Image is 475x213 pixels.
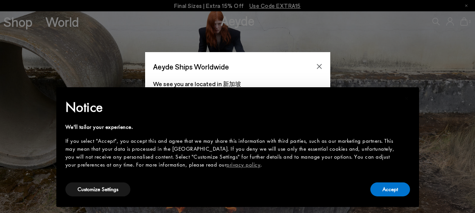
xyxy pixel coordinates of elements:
button: Close [314,61,325,72]
span: Aeyde Ships Worldwide [153,60,229,73]
span: × [404,93,409,104]
h2: Notice [65,97,398,117]
button: Accept [370,182,410,196]
p: We see you are located in 新加坡 [153,79,322,88]
button: Customize Settings [65,182,130,196]
button: Close this notice [398,90,416,108]
div: If you select "Accept", you accept this and agree that we may share this information with third p... [65,137,398,169]
div: We'll tailor your experience. [65,123,398,131]
a: privacy policy [226,161,260,168]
